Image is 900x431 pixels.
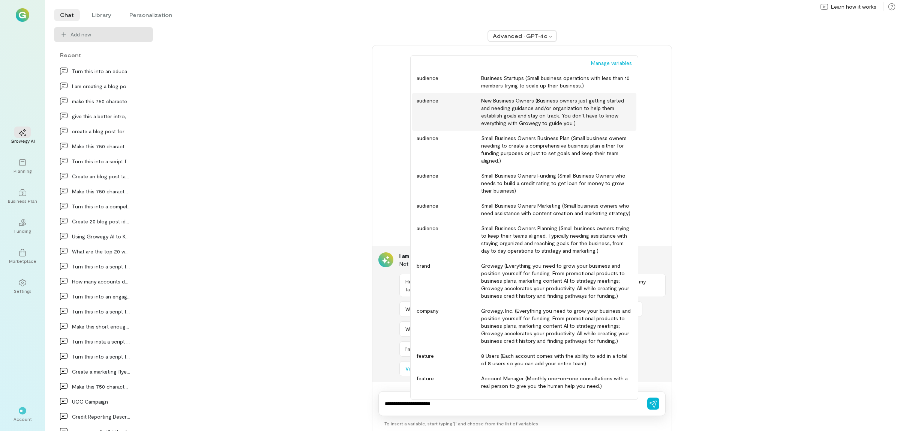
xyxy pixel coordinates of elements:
div: Account [13,416,32,422]
div: Small Business Owners Funding (Small Business Owners who needs to build a credit rating to get lo... [481,172,632,194]
div: What are the top 20 ways small business owners ca… [72,247,130,255]
button: Manage variables [586,57,636,69]
div: Make this 750 characters or less without missing… [72,187,130,195]
div: make this 750 characters or less: A business plan… [72,97,130,105]
div: Account Manager (Monthly one-on-one consultations with a real person to give you the human help y... [481,375,632,390]
div: 8 Users (Each account comes with the ability to add in a total of 8 users so you can add your ent... [481,352,632,367]
div: Marketplace [9,258,36,264]
div: Small Business Owners Planning (Small business owners trying to keep their teams aligned. Typical... [481,225,632,255]
div: Growegy (Everything you need to grow your business and position yourself for funding. From promot... [481,262,632,300]
div: brand [417,262,481,300]
button: Write a post forsocial mediato generate interest inproduct or service. Target isaudience. [399,301,642,317]
button: I’m writing a blog post forcompanyabouttopic. How should I structure the post? [399,341,618,357]
button: View more in Library [399,361,470,376]
span: I’m writing a blog post for [405,346,466,352]
div: feature [417,352,481,367]
div: audience [417,172,481,194]
div: Create 20 blog post ideas for Growegy, Inc. (Grow… [72,217,130,225]
div: audience [417,134,481,164]
div: Turn this into an educational Reel about crafting… [72,67,130,75]
div: Growegy AI [10,138,35,144]
div: AI (Monthly accounts come with Chat GPT 40 mini and annual accounts come with Chat GPT 4) [481,397,632,412]
div: Business Startups (Small business operations with less than 10 members trying to scale up their b... [481,74,632,89]
div: New Business Owners (Business owners just getting started and needing guidance and/or organizatio... [481,97,632,127]
div: Make this 750 characters or less: Paying Before… [72,383,130,390]
a: Growegy AI [9,123,36,150]
li: Personalization [123,9,178,21]
div: Turn this insta a script for an instagram reel:… [72,338,130,345]
div: Make this short enough for a quarter page flyer:… [72,322,130,330]
div: Turn this into an engaging script for a social me… [72,292,130,300]
a: Marketplace [9,243,36,270]
div: Create a marketing flyer for the company Re-Leash… [72,368,130,375]
div: Settings [14,288,31,294]
div: Business Plan [8,198,37,204]
span: Write a cold outbound email to a prospective customer for [405,326,547,332]
div: I am creating a blog post and a social media reel… [72,82,130,90]
a: Funding [9,213,36,240]
div: audience [417,97,481,127]
div: audience [417,74,481,89]
div: feature [417,397,481,412]
span: Write a post for [405,306,443,312]
div: I am Growegy AI, your creative marketing collaborator. [399,252,666,260]
li: Library [86,9,117,21]
a: Settings [9,273,36,300]
div: Turn this into a compelling Reel script targeting… [72,202,130,210]
li: Chat [54,9,80,21]
a: Planning [9,153,36,180]
div: Advanced · GPT‑4o [493,32,547,40]
div: audience [417,225,481,255]
div: Small Business Owners Business Plan (Small business owners needing to create a comprehensive busi... [481,134,632,164]
span: Learn how it works [831,3,876,11]
div: Turn this into a script for a facebook reel: Wha… [72,353,130,360]
div: Using Growegy AI to Keep You Moving [72,232,130,240]
span: Add new [70,31,147,38]
div: create a blog post for Growegy, Inc. (Everything… [72,127,130,135]
div: To insert a variable, start typing ‘[’ and choose from the list of variables [378,416,666,431]
span: View more in Library [405,365,454,372]
span: Help me generate content ideas for my blog that are related to [405,278,555,285]
button: Help me generate content ideas for my blog that are related toproduct or serviceand will attract ... [399,274,666,297]
div: Not sure where to start? You can try these prompts or write your own in the field below. [399,260,666,268]
div: Credit Reporting Descrepancies [72,413,130,420]
div: Create an blog post targeting Small Business Owne… [72,172,130,180]
div: Turn this into a script for a Facebook Reel targe… [72,157,130,165]
div: How many accounts do I need to build a business c… [72,277,130,285]
div: Turn this into a script for a facebook reel: Cur… [72,262,130,270]
div: Make this 750 characters or less and remove the e… [72,142,130,150]
div: company [417,307,481,345]
button: Write a cold outbound email to a prospective customer forproduct or service. [399,321,612,337]
div: Small Business Owners Marketing (Small business owners who need assistance with content creation ... [481,202,632,217]
a: Business Plan [9,183,36,210]
div: Recent [54,51,153,59]
div: Turn this into a script for an Instagram Reel: W… [72,307,130,315]
div: Planning [13,168,31,174]
div: UGC Campaign [72,398,130,405]
div: audience [417,202,481,217]
div: give this a better intro, it will be a script for… [72,112,130,120]
div: Growegy, Inc. (Everything you need to grow your business and position yourself for funding. From ... [481,307,632,345]
div: Funding [14,228,31,234]
div: feature [417,375,481,390]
